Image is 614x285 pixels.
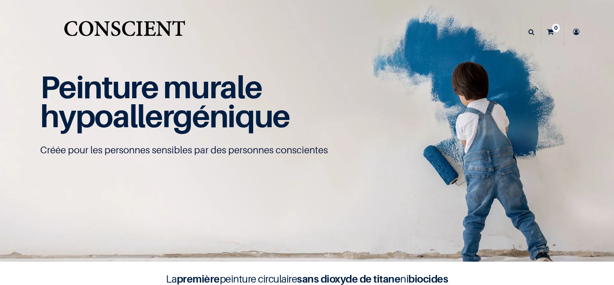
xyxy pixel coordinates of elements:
[62,16,186,48] a: Logo of Conscient
[40,144,573,157] p: Créée pour les personnes sensibles par des personnes conscientes
[408,273,448,285] b: biocides
[40,97,290,134] span: hypoallergénique
[552,24,560,32] sup: 0
[62,16,186,48] img: Conscient
[541,18,564,46] a: 0
[40,68,262,105] span: Peinture murale
[177,273,220,285] b: première
[297,273,400,285] b: sans dioxyde de titane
